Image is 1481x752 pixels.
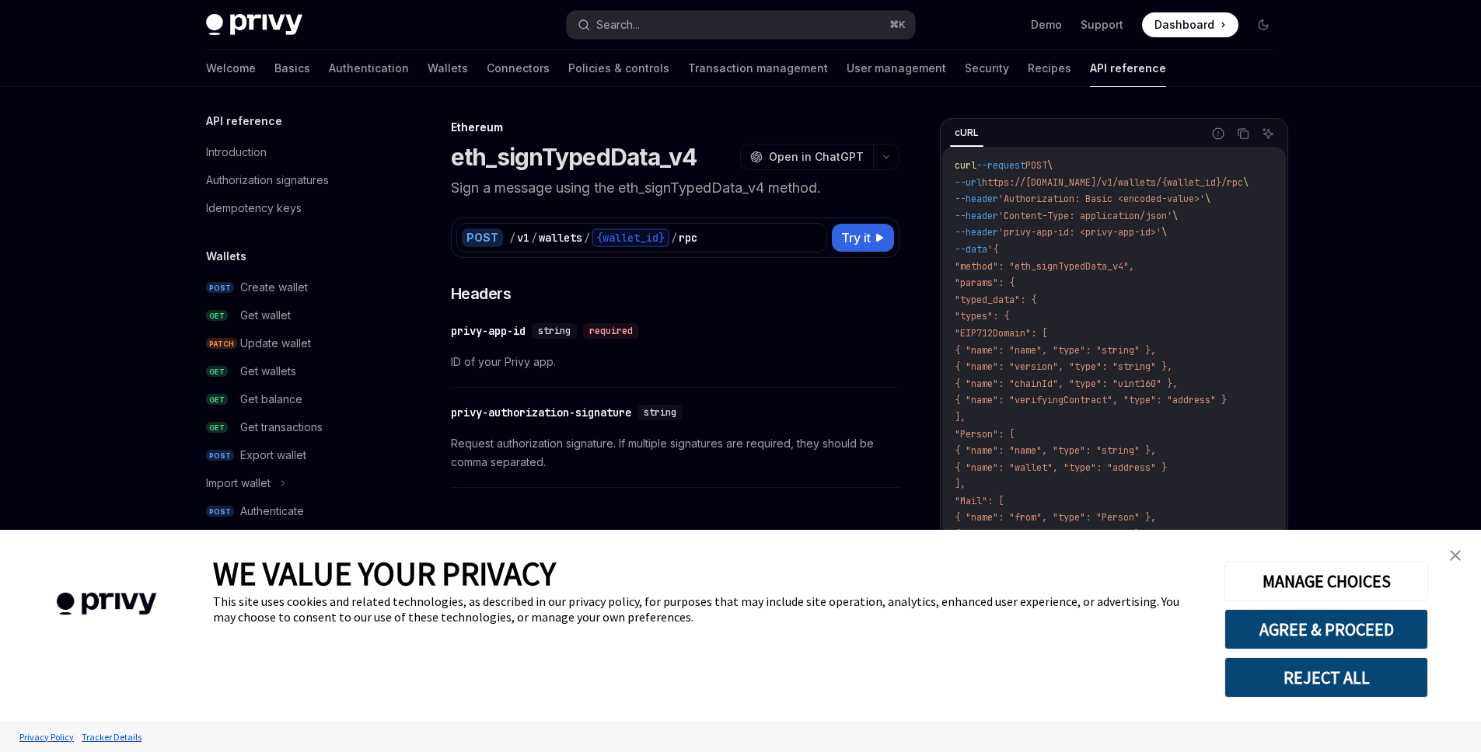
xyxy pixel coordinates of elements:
span: ], [955,411,966,423]
span: 'privy-app-id: <privy-app-id>' [998,226,1161,238]
button: MANAGE CHOICES [1224,561,1428,601]
div: / [671,230,677,245]
a: PATCHUpdate wallet [194,329,393,357]
div: Idempotency keys [206,199,302,218]
span: "params": { [955,277,1015,289]
div: rpc [679,230,697,245]
button: AGREE & PROCEED [1224,609,1428,649]
div: Get transactions [240,418,323,437]
a: User management [847,50,946,87]
button: REJECT ALL [1224,657,1428,698]
div: Update wallet [240,334,311,353]
span: Try it [841,228,871,247]
span: "method": "eth_signTypedData_v4", [955,260,1134,273]
div: Get wallets [240,362,296,381]
a: API reference [1090,50,1166,87]
button: Copy the contents from the code block [1233,124,1253,144]
a: Idempotency keys [194,194,393,222]
a: GETGet wallet [194,301,393,329]
span: "Mail": [ [955,495,1004,507]
span: --header [955,226,998,238]
span: 'Authorization: Basic <encoded-value>' [998,193,1205,205]
span: Path Parameters [451,525,570,547]
span: POST [206,450,234,461]
a: Connectors [487,50,550,87]
span: PATCH [206,338,237,350]
a: Basics [274,50,310,87]
img: company logo [23,570,190,638]
a: Policies & controls [568,50,669,87]
span: 'Content-Type: application/json' [998,210,1172,222]
span: --data [955,243,987,256]
span: { "name": "version", "type": "string" }, [955,360,1172,373]
span: GET [206,366,228,378]
div: Introduction [206,143,267,162]
a: GETGet transactions [194,413,393,441]
a: Authorization signatures [194,166,393,194]
div: / [509,230,515,245]
span: POST [206,282,234,294]
a: Security [965,50,1009,87]
span: string [644,406,676,419]
a: Recipes [1028,50,1071,87]
p: Sign a message using the eth_signTypedData_v4 method. [451,177,899,199]
button: Search...⌘K [567,11,915,39]
a: close banner [1440,540,1471,571]
a: Welcome [206,50,256,87]
span: POST [206,506,234,517]
span: "EIP712Domain": [ [955,327,1047,339]
span: --request [976,159,1025,172]
span: \ [1161,226,1167,238]
span: "types": { [955,310,1009,322]
div: wallets [539,230,582,245]
div: v1 [517,230,529,245]
a: POSTCreate wallet [194,273,393,301]
button: Toggle dark mode [1251,12,1276,37]
div: Search... [596,16,640,34]
a: GETGet balance [194,385,393,413]
span: ], [955,478,966,490]
a: POSTAuthenticate [194,497,393,525]
a: Authentication [329,50,409,87]
span: --url [955,176,982,189]
span: WE VALUE YOUR PRIVACY [213,553,556,594]
h5: Wallets [206,247,246,266]
span: \ [1205,193,1210,205]
div: Authorization signatures [206,171,329,190]
div: Authenticate [240,502,304,520]
div: Create wallet [240,278,308,297]
button: Ask AI [1258,124,1278,144]
span: --header [955,210,998,222]
span: ID of your Privy app. [451,353,899,371]
span: Headers [451,283,512,305]
a: Introduction [194,138,393,166]
div: / [531,230,537,245]
a: GETGet wallets [194,357,393,385]
a: Support [1081,17,1123,33]
span: { "name": "name", "type": "string" }, [955,444,1156,457]
span: --header [955,193,998,205]
div: Export wallet [240,446,306,465]
span: { "name": "chainId", "type": "uint160" }, [955,378,1178,390]
div: {wallet_id} [592,228,669,247]
a: Demo [1031,17,1062,33]
span: { "name": "verifyingContract", "type": "address" } [955,394,1227,406]
div: This site uses cookies and related technologies, as described in our privacy policy, for purposes... [213,594,1201,625]
h5: API reference [206,112,282,131]
img: close banner [1450,550,1461,561]
span: "typed_data": { [955,294,1036,306]
span: \ [1047,159,1053,172]
span: { "name": "to", "type": "Person" }, [955,528,1145,541]
span: Open in ChatGPT [769,149,864,165]
button: Try it [832,224,894,252]
a: Wallets [428,50,468,87]
span: { "name": "from", "type": "Person" }, [955,511,1156,524]
div: POST [462,228,503,247]
button: Open in ChatGPT [740,144,873,170]
div: Get balance [240,390,302,409]
span: \ [1172,210,1178,222]
div: privy-app-id [451,323,526,339]
span: https://[DOMAIN_NAME]/v1/wallets/{wallet_id}/rpc [982,176,1243,189]
div: cURL [950,124,983,142]
span: string [538,325,571,337]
